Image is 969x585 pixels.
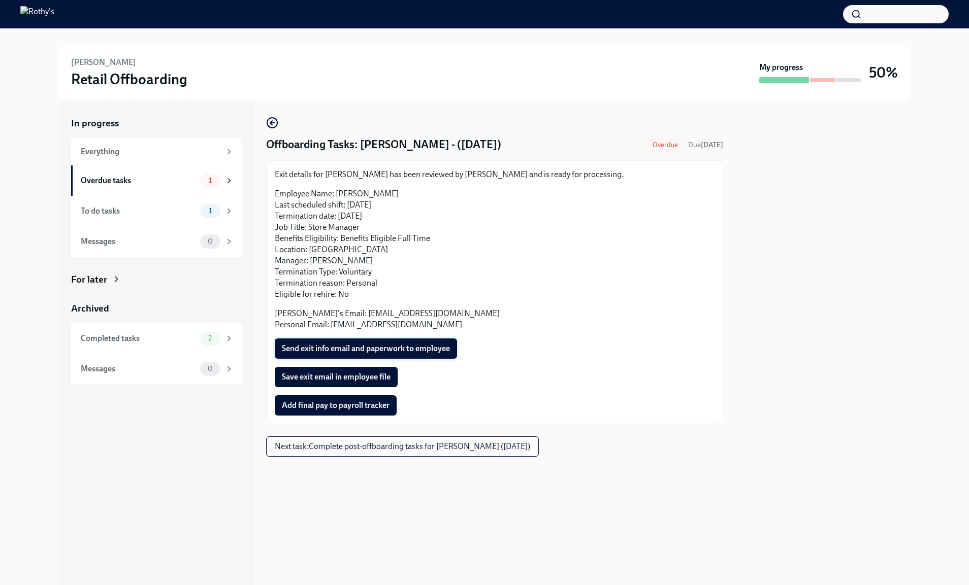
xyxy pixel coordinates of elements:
[202,237,219,245] span: 0
[71,57,136,68] h6: [PERSON_NAME]
[71,273,107,286] div: For later
[71,323,242,354] a: Completed tasks2
[71,117,242,130] a: In progress
[275,169,715,180] p: Exit details for [PERSON_NAME] has been reviewed by [PERSON_NAME] and is ready for processing.
[20,6,54,22] img: Rothy's
[869,63,898,82] h3: 50%
[282,343,450,354] span: Send exit info email and paperwork to employee
[71,138,242,165] a: Everything
[71,354,242,384] a: Messages0
[266,137,501,152] h4: Offboarding Tasks: [PERSON_NAME] - ([DATE])
[688,141,723,149] span: Due
[275,441,530,452] span: Next task : Complete post-offboarding tasks for [PERSON_NAME] ([DATE])
[81,175,196,186] div: Overdue tasks
[282,400,390,410] span: Add final pay to payroll tracker
[282,372,391,382] span: Save exit email in employee file
[202,334,218,342] span: 2
[81,236,196,247] div: Messages
[275,395,397,416] button: Add final pay to payroll tracker
[81,205,196,217] div: To do tasks
[81,363,196,374] div: Messages
[203,177,218,184] span: 1
[71,196,242,226] a: To do tasks1
[81,146,220,157] div: Everything
[275,338,457,359] button: Send exit info email and paperwork to employee
[275,308,715,330] p: [PERSON_NAME]'s Email: [EMAIL_ADDRESS][DOMAIN_NAME] Personal Email: [EMAIL_ADDRESS][DOMAIN_NAME]
[71,165,242,196] a: Overdue tasks1
[71,226,242,257] a: Messages0
[275,367,398,387] button: Save exit email in employee file
[71,273,242,286] a: For later
[759,62,803,73] strong: My progress
[202,365,219,372] span: 0
[701,141,723,149] strong: [DATE]
[81,333,196,344] div: Completed tasks
[266,436,539,457] button: Next task:Complete post-offboarding tasks for [PERSON_NAME] ([DATE])
[203,207,218,215] span: 1
[71,70,187,88] h3: Retail Offboarding
[647,141,684,149] span: Overdue
[688,140,723,150] span: September 14th, 2025 09:00
[71,302,242,315] a: Archived
[275,188,715,300] p: Employee Name: [PERSON_NAME] Last scheduled shift: [DATE] Termination date: [DATE] Job Title: Sto...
